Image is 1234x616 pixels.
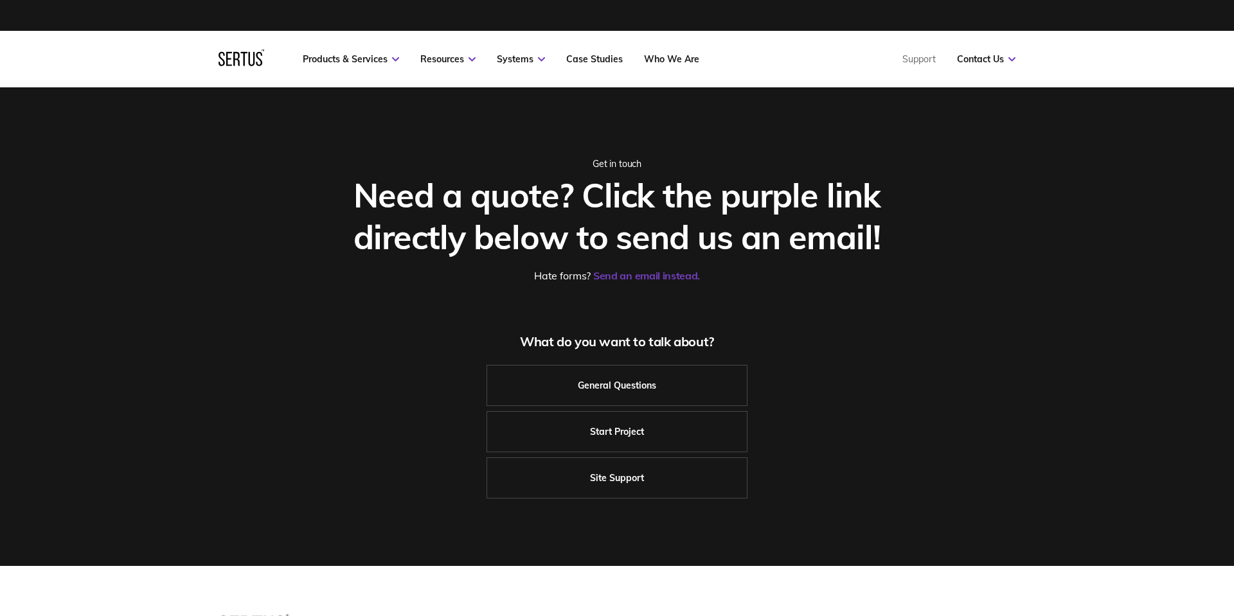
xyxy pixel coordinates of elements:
[330,269,905,282] div: Hate forms?
[303,53,399,65] a: Products & Services
[644,53,699,65] a: Who We Are
[497,53,545,65] a: Systems
[902,53,936,65] a: Support
[487,457,747,498] a: Site Support
[420,53,476,65] a: Resources
[566,53,623,65] a: Case Studies
[957,53,1015,65] a: Contact Us
[1003,467,1234,616] iframe: Chat Widget
[330,333,905,349] div: What do you want to talk about?
[330,158,905,170] div: Get in touch
[487,411,747,452] a: Start Project
[330,174,905,258] div: Need a quote? Click the purple link directly below to send us an email!
[593,269,700,282] a: Send an email instead.
[487,365,747,406] a: General Questions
